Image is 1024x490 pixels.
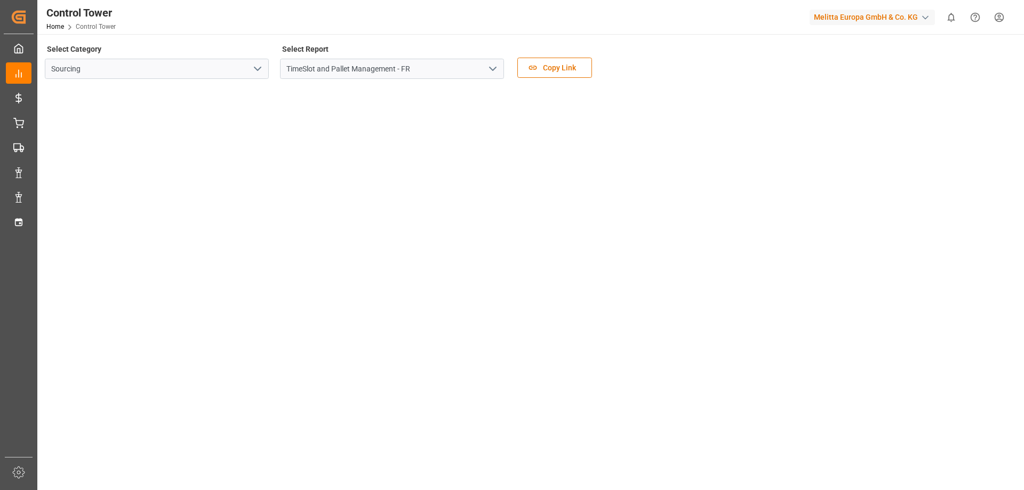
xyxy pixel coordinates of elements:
button: Help Center [963,5,987,29]
div: Control Tower [46,5,116,21]
a: Home [46,23,64,30]
label: Select Category [45,42,103,57]
button: show 0 new notifications [939,5,963,29]
button: Melitta Europa GmbH & Co. KG [810,7,939,27]
div: Melitta Europa GmbH & Co. KG [810,10,935,25]
button: open menu [249,61,265,77]
label: Select Report [280,42,330,57]
button: Copy Link [517,58,592,78]
button: open menu [484,61,500,77]
input: Type to search/select [280,59,504,79]
input: Type to search/select [45,59,269,79]
span: Copy Link [538,62,581,74]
